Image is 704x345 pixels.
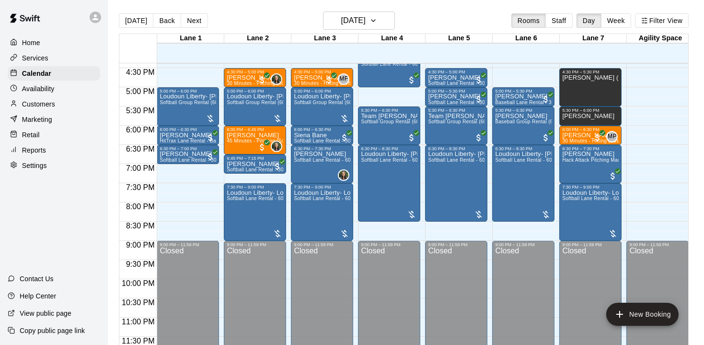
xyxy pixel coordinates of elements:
div: Lane 4 [358,34,426,43]
div: Megan MacDonald [338,169,349,181]
div: 6:30 PM – 8:30 PM [428,146,485,151]
div: 6:00 PM – 6:45 PM: Cameron Young [224,126,286,155]
div: 7:30 PM – 9:00 PM [562,185,619,190]
span: 30 Minutes - Hitting (Softball) [294,81,360,86]
span: Softball Group Rental (60 Min) [160,100,229,105]
img: Megan MacDonald [272,74,281,84]
a: Settings [8,158,100,173]
div: 5:30 PM – 6:30 PM: Team Amazeen [358,107,420,145]
span: Softball Lane Rental - 30 Minutes [428,81,504,86]
span: MP [608,132,617,142]
div: 5:30 PM – 6:30 PM [428,108,485,113]
div: 6:30 PM – 8:30 PM: Loudoun Liberty- Moseley [492,145,554,222]
div: 7:30 PM – 9:00 PM: Loudoun Liberty- Longest [559,183,622,241]
div: 6:30 PM – 8:30 PM: Loudoun Liberty- Moseley [425,145,487,222]
span: 10:00 PM [119,279,157,287]
a: Calendar [8,66,100,81]
div: 5:30 PM – 6:00 PM [562,108,619,113]
span: 30 Minutes - Hitting (Baseball) [562,138,631,143]
div: 6:45 PM – 7:15 PM [227,156,283,161]
span: Baseball Lane Rental - 30 Minutes [495,100,574,105]
button: Back [153,13,181,28]
div: 6:00 PM – 6:30 PM [160,127,216,132]
div: 4:00 PM – 5:00 PM: Adam McDaniel [358,49,420,87]
div: Megan MacDonald [271,73,282,85]
span: Hack Attack Pitching Machine Lane Rental - Baseball [562,157,683,163]
button: Week [601,13,631,28]
div: 6:30 PM – 7:30 PM [562,146,619,151]
div: 4:30 PM – 5:30 PM [562,70,619,74]
span: 8:30 PM [124,222,157,230]
span: All customers have paid [608,171,618,181]
div: 5:00 PM – 6:00 PM [294,89,350,94]
span: All customers have paid [407,133,416,143]
button: add [606,303,679,326]
span: Softball Lane Rental - 30 Minutes [294,138,370,143]
div: 4:30 PM – 5:00 PM: Mary Pearson [425,68,487,87]
p: Settings [22,161,47,170]
span: MF [339,74,348,84]
div: Lane 3 [291,34,358,43]
span: All customers have paid [474,95,484,104]
p: Retail [22,130,40,140]
span: Softball Lane Rental - 60 Minutes [294,196,370,201]
span: Softball Lane Rental - 60 Minutes [495,157,571,163]
span: Softball Group Rental (60 Min) [361,119,430,124]
span: All customers have paid [273,162,282,171]
div: 9:00 PM – 11:59 PM [428,242,485,247]
div: 5:00 PM – 6:00 PM: Softball Group Rental (60 Min) [157,87,219,126]
span: All customers have paid [474,133,484,143]
span: 11:00 PM [119,318,157,326]
span: Baseball Group Rental (60 Min) [495,119,567,124]
div: 6:30 PM – 8:30 PM [495,146,552,151]
p: Contact Us [20,274,54,284]
button: [DATE] [323,12,395,30]
div: Megan MacDonald [271,141,282,152]
p: Help Center [20,291,56,301]
h6: [DATE] [341,14,366,27]
span: All customers have paid [206,133,215,143]
button: Filter View [635,13,689,28]
div: 5:00 PM – 5:30 PM [428,89,485,94]
p: Services [22,53,48,63]
div: 6:00 PM – 6:30 PM: Siena Bane [291,126,353,145]
span: 8:00 PM [124,202,157,211]
span: Softball Group Rental (60 Min) [227,100,296,105]
div: 6:00 PM – 6:30 PM [294,127,350,132]
button: Rooms [511,13,546,28]
span: Softball Lane Rental - 60 Minutes [562,196,638,201]
span: Softball Lane Rental - 60 Minutes [428,157,504,163]
div: 6:30 PM – 7:30 PM: Ruth McDonald [291,145,353,183]
span: Softball Lane Rental - 30 Minutes [428,100,504,105]
div: 6:30 PM – 8:30 PM [361,146,417,151]
div: 9:00 PM – 11:59 PM [629,242,686,247]
span: 30 Minutes - Pitching (Softball) [227,81,297,86]
span: Megan MacDonald [275,73,282,85]
a: Customers [8,97,100,111]
span: 6:00 PM [124,126,157,134]
div: 6:00 PM – 6:30 PM: Camden Hedrick [559,126,622,145]
a: Home [8,36,100,50]
div: Reports [8,143,100,157]
div: 6:30 PM – 8:30 PM: Loudoun Liberty- Moseley [358,145,420,222]
p: Reports [22,145,46,155]
div: 4:30 PM – 5:00 PM: Liliana Gooding [291,68,353,87]
div: 5:30 PM – 6:30 PM: Team Amazeen [425,107,487,145]
div: 4:30 PM – 5:00 PM [294,70,350,74]
span: All customers have paid [206,152,215,162]
span: Softball Lane Rental - 30 Minutes [160,157,236,163]
span: 6:30 PM [124,145,157,153]
a: Services [8,51,100,65]
div: 7:30 PM – 9:00 PM: Loudoun Liberty- Longest [224,183,286,241]
div: Matt Field [338,73,349,85]
a: Availability [8,82,100,96]
p: Customers [22,99,55,109]
div: 9:00 PM – 11:59 PM [294,242,350,247]
span: Softball Lane Rental - 30 Minutes [227,167,303,172]
span: All customers have paid [257,75,267,85]
div: 6:30 PM – 7:00 PM [160,146,216,151]
div: 5:00 PM – 6:00 PM: Softball Group Rental (60 Min) [224,87,286,126]
a: Marketing [8,112,100,127]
